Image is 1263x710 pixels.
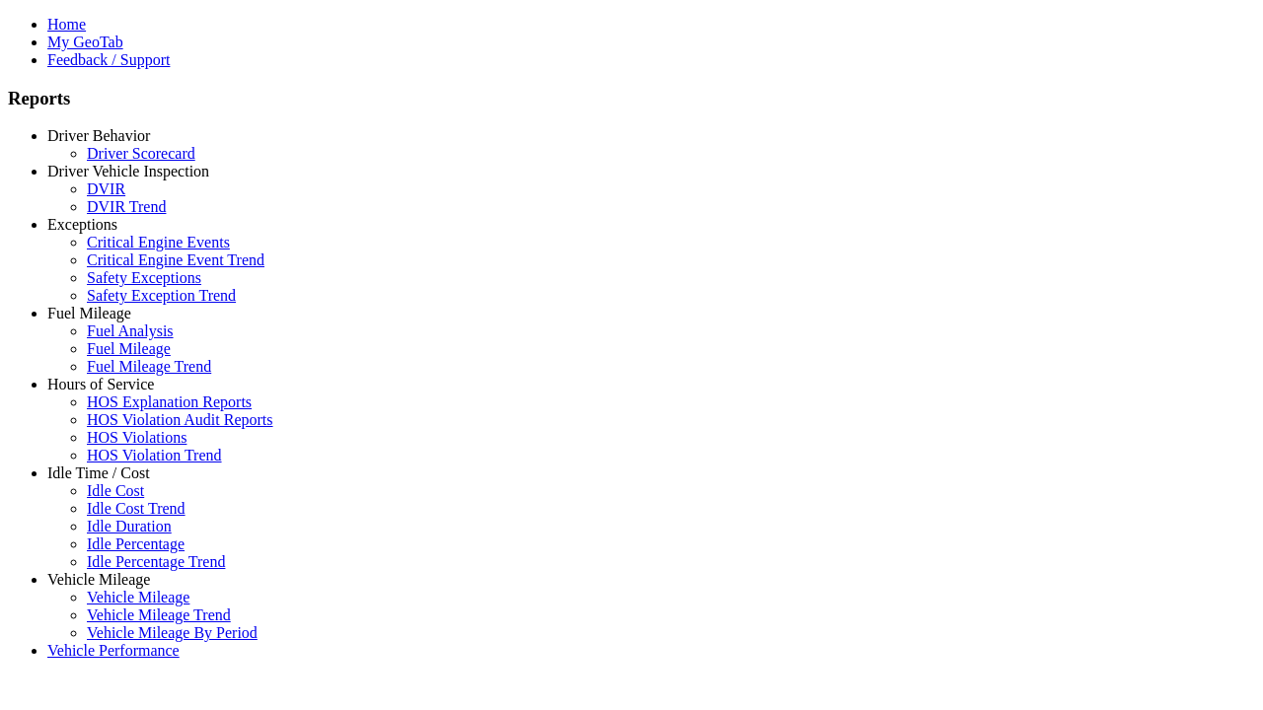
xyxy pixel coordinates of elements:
a: Idle Percentage [87,535,185,552]
a: My GeoTab [47,34,123,50]
a: Vehicle Mileage By Period [87,624,258,641]
a: HOS Violation Audit Reports [87,411,273,428]
a: Fuel Mileage [47,305,131,321]
a: Safety Exceptions [87,269,201,286]
a: HOS Violations [87,429,186,446]
a: Home [47,16,86,33]
a: Safety Exception Trend [87,287,236,304]
a: Idle Time / Cost [47,464,150,481]
a: HOS Explanation Reports [87,393,252,410]
a: Idle Percentage Trend [87,553,225,570]
a: Critical Engine Event Trend [87,251,264,268]
a: Idle Cost Trend [87,500,186,517]
h3: Reports [8,88,1255,109]
a: Driver Vehicle Inspection [47,163,209,179]
a: DVIR [87,180,125,197]
a: Vehicle Mileage Trend [87,606,231,623]
a: Vehicle Mileage [47,571,150,588]
a: Hours of Service [47,376,154,392]
a: HOS Violation Trend [87,447,222,463]
a: Vehicle Mileage [87,589,189,605]
a: Idle Duration [87,518,172,534]
a: Feedback / Support [47,51,170,68]
a: Vehicle Performance [47,642,180,659]
a: Exceptions [47,216,117,233]
a: Idle Cost [87,482,144,499]
a: Driver Behavior [47,127,150,144]
a: Fuel Mileage Trend [87,358,211,375]
a: Fuel Mileage [87,340,171,357]
a: Fuel Analysis [87,322,174,339]
a: Driver Scorecard [87,145,195,162]
a: Critical Engine Events [87,234,230,250]
a: DVIR Trend [87,198,166,215]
